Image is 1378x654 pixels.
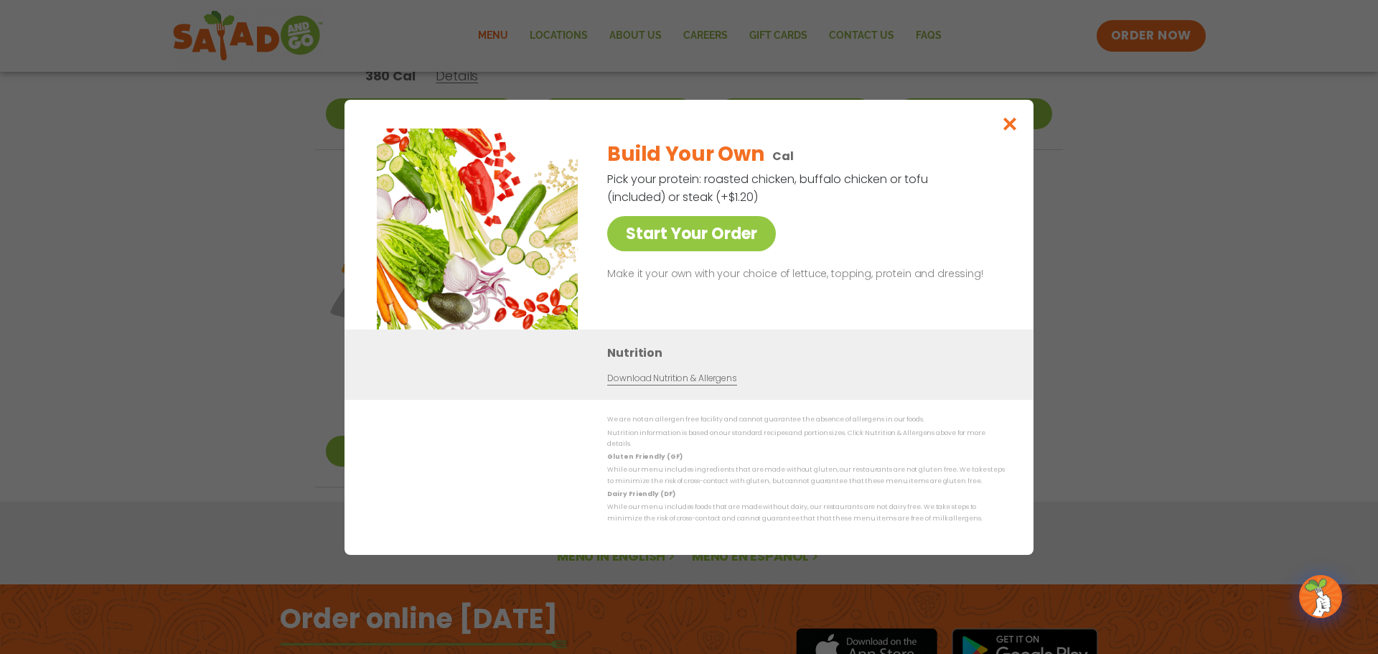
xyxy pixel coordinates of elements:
strong: Dairy Friendly (DF) [607,490,675,498]
img: Featured product photo for Build Your Own [377,129,578,330]
h3: Nutrition [607,344,1012,362]
a: Start Your Order [607,216,776,251]
a: Download Nutrition & Allergens [607,372,736,386]
img: wpChatIcon [1300,576,1341,617]
p: Nutrition information is based on our standard recipes and portion sizes. Click Nutrition & Aller... [607,427,1005,449]
p: While our menu includes foods that are made without dairy, our restaurants are not dairy free. We... [607,502,1005,524]
p: We are not an allergen free facility and cannot guarantee the absence of allergens in our foods. [607,414,1005,425]
button: Close modal [987,100,1033,148]
h2: Build Your Own [607,139,764,169]
p: While our menu includes ingredients that are made without gluten, our restaurants are not gluten ... [607,464,1005,487]
p: Make it your own with your choice of lettuce, topping, protein and dressing! [607,266,999,283]
p: Cal [772,147,794,165]
p: Pick your protein: roasted chicken, buffalo chicken or tofu (included) or steak (+$1.20) [607,170,930,206]
strong: Gluten Friendly (GF) [607,452,682,461]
